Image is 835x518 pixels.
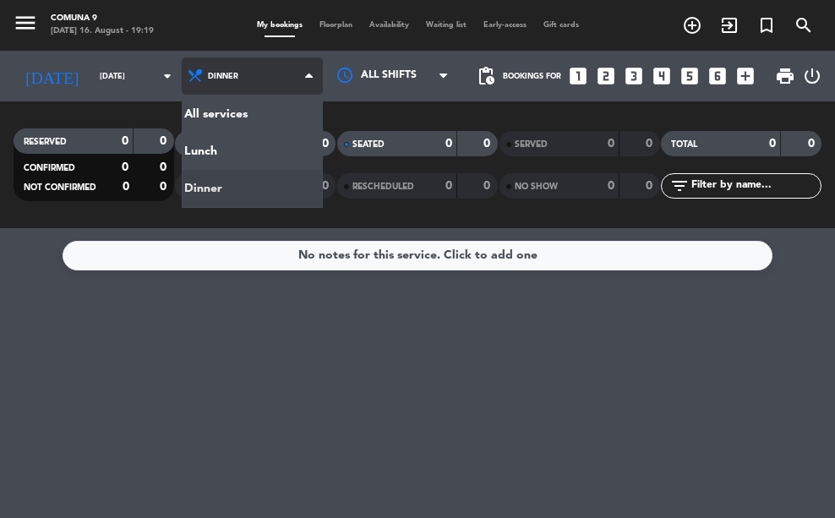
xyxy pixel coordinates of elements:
[24,138,67,146] span: RESERVED
[707,65,729,87] i: looks_6
[623,65,645,87] i: looks_3
[515,140,548,149] span: SERVED
[157,66,177,86] i: arrow_drop_down
[311,21,361,29] span: Floorplan
[361,21,417,29] span: Availability
[24,164,75,172] span: CONFIRMED
[123,181,129,193] strong: 0
[608,138,614,150] strong: 0
[51,25,154,38] div: [DATE] 16. August - 19:19
[515,183,558,191] span: NO SHOW
[122,135,128,147] strong: 0
[298,246,538,265] div: No notes for this service. Click to add one
[608,180,614,192] strong: 0
[794,15,814,35] i: search
[679,65,701,87] i: looks_5
[208,72,238,81] span: Dinner
[13,10,38,41] button: menu
[503,72,561,81] span: Bookings for
[483,138,494,150] strong: 0
[734,65,756,87] i: add_box
[183,133,322,170] a: Lunch
[483,180,494,192] strong: 0
[183,170,322,207] a: Dinner
[775,66,795,86] span: print
[183,95,322,133] a: All services
[671,140,697,149] span: TOTAL
[690,177,821,195] input: Filter by name...
[352,140,385,149] span: SEATED
[160,161,170,173] strong: 0
[669,176,690,196] i: filter_list
[352,183,414,191] span: RESCHEDULED
[417,21,475,29] span: Waiting list
[13,59,91,93] i: [DATE]
[475,21,535,29] span: Early-access
[122,161,128,173] strong: 0
[808,138,818,150] strong: 0
[445,180,452,192] strong: 0
[322,138,332,150] strong: 0
[160,135,170,147] strong: 0
[756,15,777,35] i: turned_in_not
[476,66,496,86] span: pending_actions
[248,21,311,29] span: My bookings
[567,65,589,87] i: looks_one
[322,180,332,192] strong: 0
[651,65,673,87] i: looks_4
[646,138,656,150] strong: 0
[51,13,154,25] div: Comuna 9
[24,183,96,192] span: NOT CONFIRMED
[719,15,739,35] i: exit_to_app
[445,138,452,150] strong: 0
[595,65,617,87] i: looks_two
[682,15,702,35] i: add_circle_outline
[13,10,38,35] i: menu
[802,51,822,101] div: LOG OUT
[802,66,822,86] i: power_settings_new
[646,180,656,192] strong: 0
[769,138,776,150] strong: 0
[160,181,170,193] strong: 0
[535,21,587,29] span: Gift cards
